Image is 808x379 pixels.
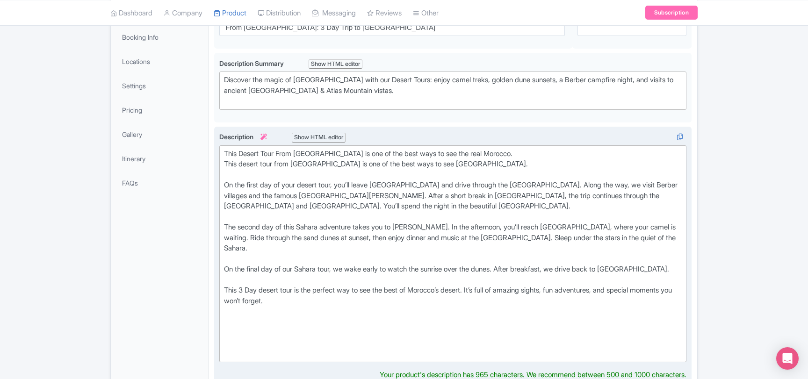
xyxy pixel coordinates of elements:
[224,149,682,359] div: This Desert Tour From [GEOGRAPHIC_DATA] is one of the best ways to see the real Morocco. This des...
[776,347,799,370] div: Open Intercom Messenger
[645,6,698,20] a: Subscription
[219,133,268,141] span: Description
[292,133,346,143] div: Show HTML editor
[113,51,206,72] a: Locations
[219,59,285,67] span: Description Summary
[113,100,206,121] a: Pricing
[113,172,206,193] a: FAQs
[309,59,362,69] div: Show HTML editor
[113,75,206,96] a: Settings
[224,75,682,107] div: Discover the magic of [GEOGRAPHIC_DATA] with our Desert Tours: enjoy camel treks, golden dune sun...
[113,27,206,48] a: Booking Info
[113,148,206,169] a: Itinerary
[113,124,206,145] a: Gallery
